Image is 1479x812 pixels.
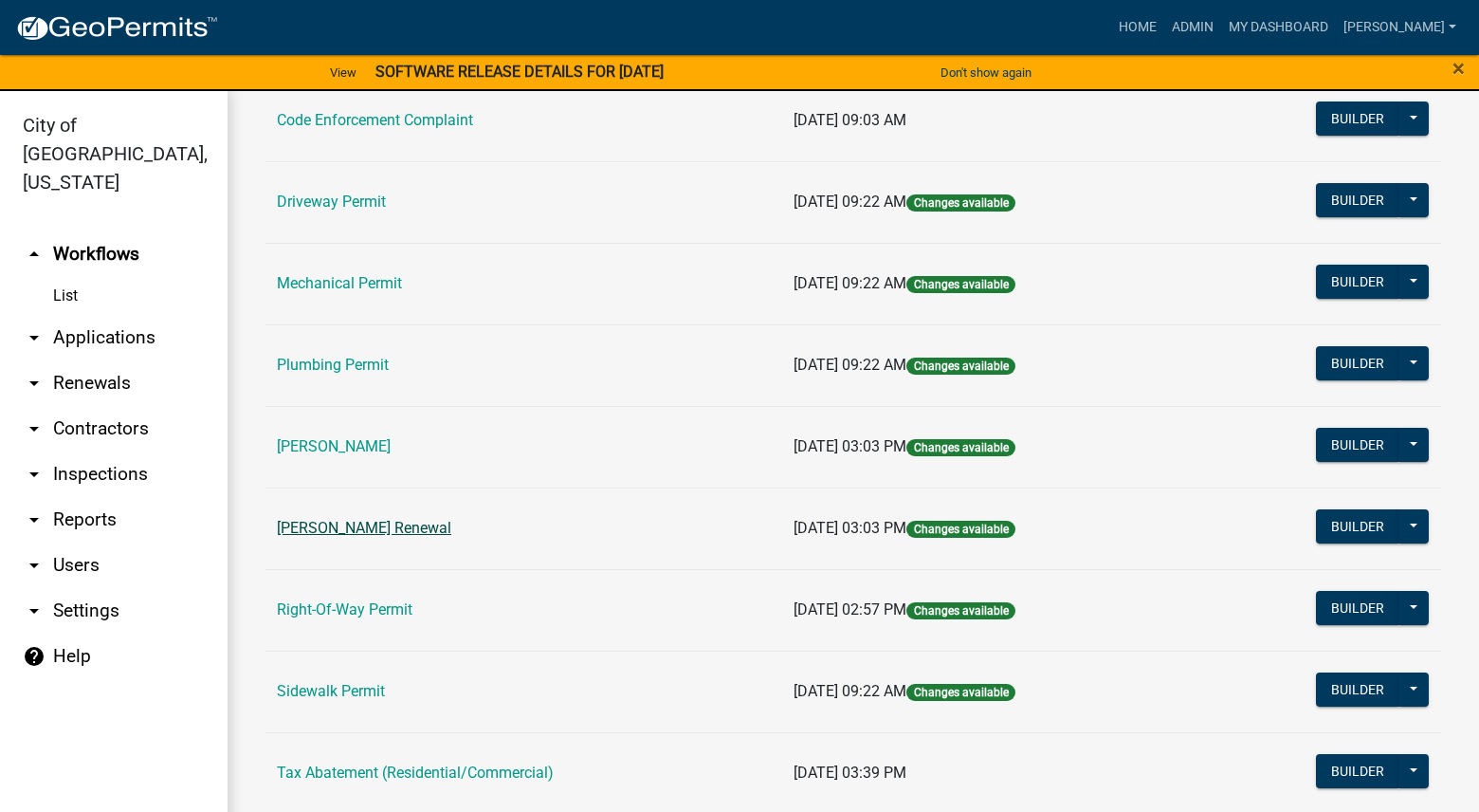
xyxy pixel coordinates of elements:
i: arrow_drop_down [23,372,46,395]
span: [DATE] 09:22 AM [794,193,906,211]
i: arrow_drop_down [23,463,46,486]
a: My Dashboard [1221,9,1336,46]
span: [DATE] 09:03 AM [794,111,906,129]
a: Home [1111,9,1164,46]
a: Tax Abatement (Residential/Commercial) [277,764,554,782]
i: arrow_drop_up [23,243,46,266]
i: arrow_drop_down [23,554,46,577]
span: Changes available [906,358,1014,375]
i: arrow_drop_down [23,417,46,440]
i: arrow_drop_down [23,600,46,622]
button: Don't show again [933,57,1039,88]
button: Builder [1316,509,1399,544]
button: Builder [1316,673,1399,707]
i: arrow_drop_down [23,508,46,531]
button: Builder [1316,591,1399,625]
span: Changes available [906,194,1014,212]
a: Code Enforcement Complaint [277,111,473,129]
span: [DATE] 09:22 AM [794,682,906,700]
a: Sidewalk Permit [277,682,385,700]
a: [PERSON_NAME] [1336,9,1464,46]
button: Builder [1316,265,1399,299]
strong: SOFTWARE RELEASE DETAILS FOR [DATE] [375,63,664,81]
button: Close [1452,57,1465,80]
button: Builder [1316,754,1399,788]
span: Changes available [906,521,1014,538]
span: Changes available [906,276,1014,293]
span: [DATE] 09:22 AM [794,274,906,292]
a: [PERSON_NAME] [277,437,391,455]
i: help [23,645,46,668]
a: Plumbing Permit [277,356,389,374]
span: Changes available [906,602,1014,619]
button: Builder [1316,101,1399,136]
a: Driveway Permit [277,193,386,211]
span: × [1452,55,1465,82]
span: [DATE] 03:03 PM [794,519,906,537]
a: Mechanical Permit [277,274,402,292]
a: View [322,57,364,88]
button: Builder [1316,346,1399,380]
span: [DATE] 03:03 PM [794,437,906,455]
span: [DATE] 03:39 PM [794,764,906,782]
button: Builder [1316,183,1399,217]
span: [DATE] 02:57 PM [794,600,906,618]
i: arrow_drop_down [23,326,46,349]
span: Changes available [906,439,1014,456]
a: Admin [1164,9,1221,46]
span: Changes available [906,684,1014,701]
span: [DATE] 09:22 AM [794,356,906,374]
a: [PERSON_NAME] Renewal [277,519,451,537]
a: Right-Of-Way Permit [277,600,412,618]
button: Builder [1316,428,1399,462]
